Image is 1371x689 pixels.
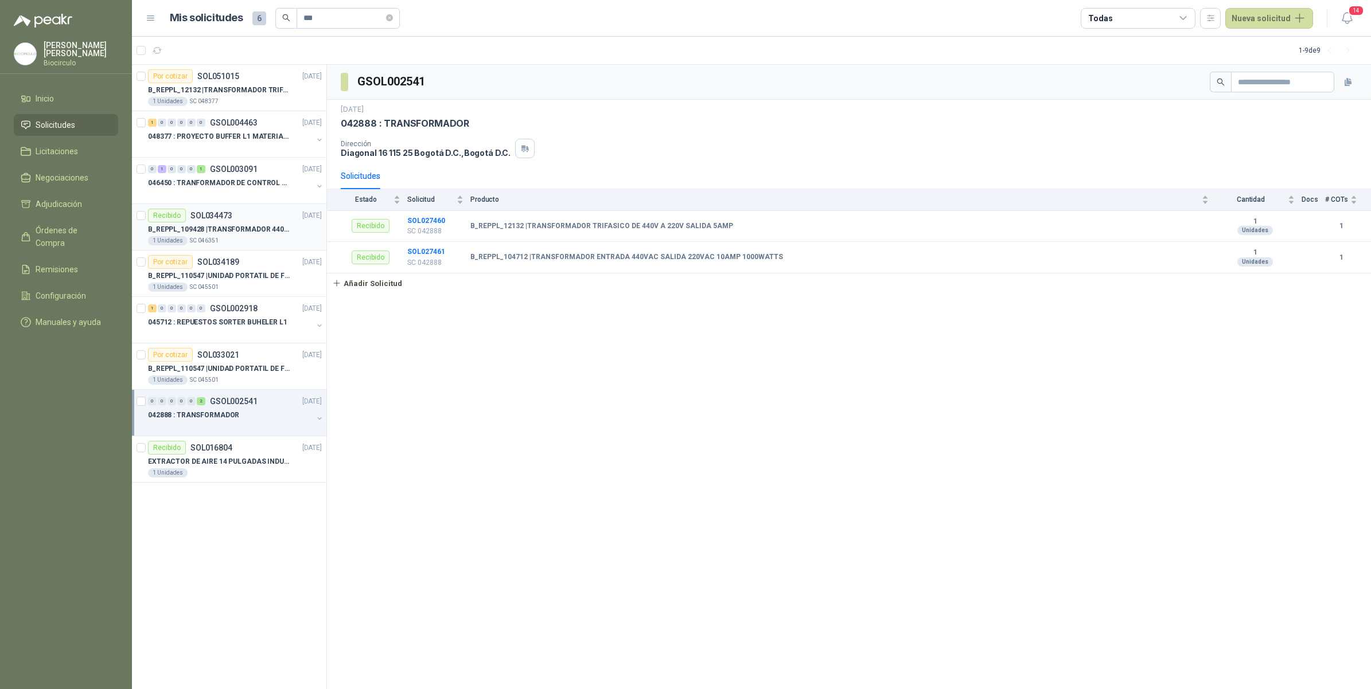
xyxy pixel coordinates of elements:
[302,71,322,82] p: [DATE]
[14,193,118,215] a: Adjudicación
[168,119,176,127] div: 0
[132,343,326,390] a: Por cotizarSOL033021[DATE] B_REPPL_110547 |UNIDAD PORTATIL DE FILTRADO CAP. 7GAL, 1HP A 1800RPM1 ...
[148,271,291,281] p: B_REPPL_110547 | UNIDAD PORTATIL DE FILTRADO CAP. 7GAL, 1HP A 1800RPM
[302,210,322,221] p: [DATE]
[197,72,239,80] p: SOL051015
[132,436,326,483] a: RecibidoSOL016804[DATE] EXTRACTOR DE AIRE 14 PULGADAS INDUSTRIAL AXIAL VENTILADOR1 Unidades
[158,119,166,127] div: 0
[148,468,188,477] div: 1 Unidades
[302,396,322,407] p: [DATE]
[148,178,291,189] p: 046450 : TRANFORMADOR DE CONTROL DE 5AMP
[470,253,783,262] b: B_REPPL_104712 | TRANSFORMADOR ENTRADA 440VAC SALIDA 220VAC 10AMP 1000WATTS
[197,258,239,266] p: SOL034189
[1088,12,1112,25] div: Todas
[327,189,407,210] th: Estado
[14,14,72,28] img: Logo peakr
[36,224,107,249] span: Órdenes de Compra
[1325,189,1371,210] th: # COTs
[158,165,166,173] div: 1
[1325,221,1357,232] b: 1
[1216,217,1295,226] b: 1
[148,162,324,199] a: 0 1 0 0 0 1 GSOL003091[DATE] 046450 : TRANFORMADOR DE CONTROL DE 5AMP
[187,397,196,405] div: 0
[302,257,322,268] p: [DATE]
[148,375,188,385] div: 1 Unidades
[302,443,322,453] p: [DATE]
[168,397,176,405] div: 0
[190,283,219,292] p: SC 045501
[341,118,469,130] p: 042888 : TRANSFORMADOR
[197,397,205,405] div: 2
[1216,189,1302,210] th: Cantidad
[352,250,390,264] div: Recibido
[407,257,464,268] p: SC 042888
[44,41,118,57] p: [PERSON_NAME] [PERSON_NAME]
[14,140,118,162] a: Licitaciones
[187,165,196,173] div: 0
[148,209,186,222] div: Recibido
[302,118,322,128] p: [DATE]
[357,73,427,91] h3: GSOL002541
[148,116,324,152] a: 1 0 0 0 0 0 GSOL004463[DATE] 048377 : PROYECTO BUFFER L1 MATERIALES ELECTRICOS
[197,304,205,312] div: 0
[282,14,290,22] span: search
[1237,226,1273,235] div: Unidades
[177,165,186,173] div: 0
[210,119,258,127] p: GSOL004463
[36,198,82,210] span: Adjudicación
[197,119,205,127] div: 0
[470,222,733,231] b: B_REPPL_12132 | TRANSFORMADOR TRIFASICO DE 440V A 220V SALIDA 5AMP
[407,226,464,237] p: SC 042888
[170,10,243,26] h1: Mis solicitudes
[252,11,266,25] span: 6
[1216,195,1286,203] span: Cantidad
[148,236,188,245] div: 1 Unidades
[1325,252,1357,263] b: 1
[1302,189,1325,210] th: Docs
[148,304,157,312] div: 1
[1325,195,1348,203] span: # COTs
[148,317,287,328] p: 045712 : REPUESTOS SORTER BUHELER L1
[36,119,75,131] span: Solicitudes
[14,167,118,189] a: Negociaciones
[187,119,196,127] div: 0
[36,92,54,105] span: Inicio
[210,165,258,173] p: GSOL003091
[1237,257,1273,267] div: Unidades
[327,273,407,293] button: Añadir Solicitud
[190,236,219,245] p: SC 046351
[36,145,78,158] span: Licitaciones
[352,219,390,233] div: Recibido
[132,65,326,111] a: Por cotizarSOL051015[DATE] B_REPPL_12132 |TRANSFORMADOR TRIFASICO DE 440V A 220V SALIDA 5AMP1 Uni...
[36,289,86,302] span: Configuración
[36,171,88,184] span: Negociaciones
[148,85,291,96] p: B_REPPL_12132 | TRANSFORMADOR TRIFASICO DE 440V A 220V SALIDA 5AMP
[197,351,239,359] p: SOL033021
[148,97,188,106] div: 1 Unidades
[14,285,118,307] a: Configuración
[1216,248,1295,257] b: 1
[14,88,118,109] a: Inicio
[1217,78,1225,86] span: search
[36,263,78,276] span: Remisiones
[158,397,166,405] div: 0
[148,69,193,83] div: Por cotizar
[407,217,445,225] a: SOL027460
[407,248,445,256] a: SOL027461
[36,316,101,328] span: Manuales y ayuda
[210,397,258,405] p: GSOL002541
[190,212,232,220] p: SOL034473
[148,255,193,269] div: Por cotizar
[407,189,470,210] th: Solicitud
[132,250,326,297] a: Por cotizarSOL034189[DATE] B_REPPL_110547 |UNIDAD PORTATIL DE FILTRADO CAP. 7GAL, 1HP A 1800RPM1 ...
[302,303,322,314] p: [DATE]
[148,283,188,292] div: 1 Unidades
[1299,41,1357,60] div: 1 - 9 de 9
[341,170,380,182] div: Solicitudes
[158,304,166,312] div: 0
[341,104,364,115] p: [DATE]
[341,140,511,148] p: Dirección
[341,148,511,158] p: Diagonal 16 115 25 Bogotá D.C. , Bogotá D.C.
